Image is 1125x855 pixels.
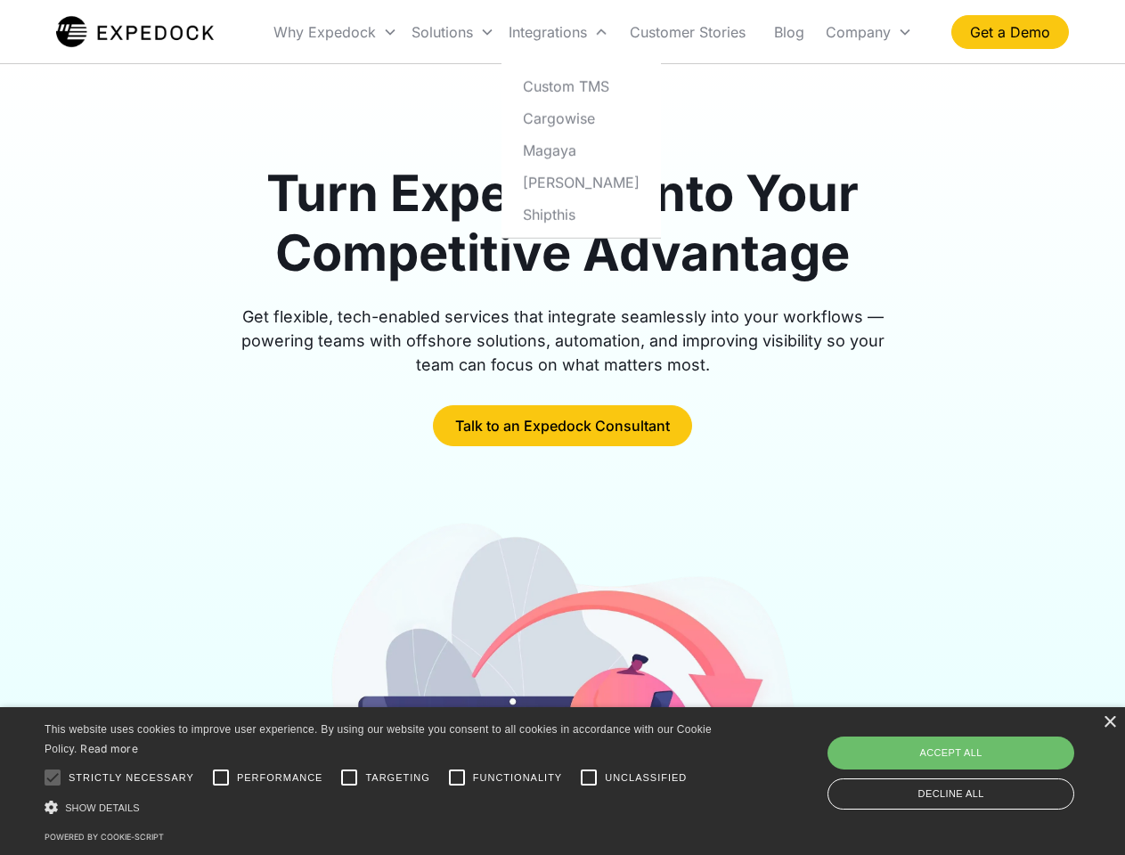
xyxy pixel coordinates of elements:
[45,723,712,756] span: This website uses cookies to improve user experience. By using our website you consent to all coo...
[365,770,429,786] span: Targeting
[615,2,760,62] a: Customer Stories
[826,23,891,41] div: Company
[473,770,562,786] span: Functionality
[45,798,718,817] div: Show details
[501,2,615,62] div: Integrations
[56,14,214,50] a: home
[509,134,654,166] a: Magaya
[951,15,1069,49] a: Get a Demo
[45,832,164,842] a: Powered by cookie-script
[221,305,905,377] div: Get flexible, tech-enabled services that integrate seamlessly into your workflows — powering team...
[605,770,687,786] span: Unclassified
[56,14,214,50] img: Expedock Logo
[80,742,138,755] a: Read more
[404,2,501,62] div: Solutions
[509,166,654,198] a: [PERSON_NAME]
[509,102,654,134] a: Cargowise
[509,198,654,230] a: Shipthis
[760,2,819,62] a: Blog
[412,23,473,41] div: Solutions
[237,770,323,786] span: Performance
[65,802,140,813] span: Show details
[266,2,404,62] div: Why Expedock
[273,23,376,41] div: Why Expedock
[433,405,692,446] a: Talk to an Expedock Consultant
[501,62,661,238] nav: Integrations
[69,770,194,786] span: Strictly necessary
[828,663,1125,855] iframe: Chat Widget
[509,69,654,102] a: Custom TMS
[509,23,587,41] div: Integrations
[819,2,919,62] div: Company
[221,164,905,283] h1: Turn Expedock Into Your Competitive Advantage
